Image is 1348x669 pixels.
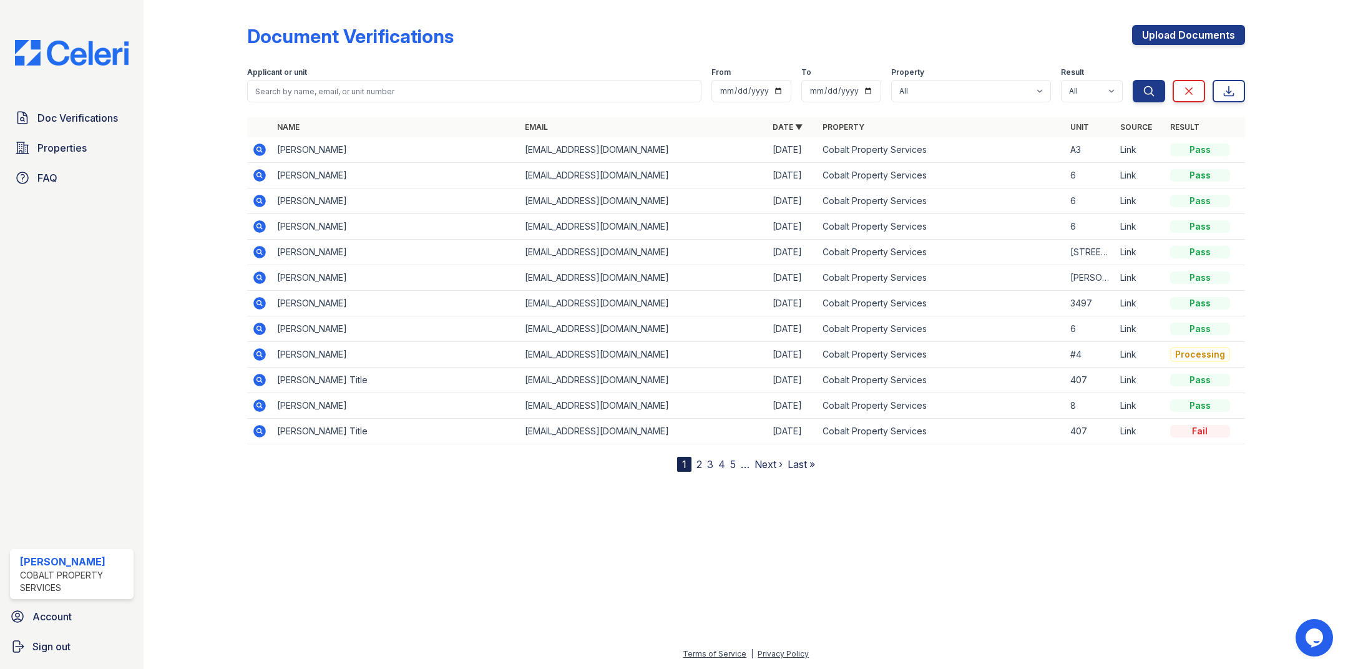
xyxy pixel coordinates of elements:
[768,214,818,240] td: [DATE]
[37,170,57,185] span: FAQ
[272,342,520,368] td: [PERSON_NAME]
[1170,425,1230,437] div: Fail
[520,163,768,188] td: [EMAIL_ADDRESS][DOMAIN_NAME]
[272,393,520,419] td: [PERSON_NAME]
[751,649,753,658] div: |
[520,240,768,265] td: [EMAIL_ADDRESS][DOMAIN_NAME]
[696,458,702,471] a: 2
[520,393,768,419] td: [EMAIL_ADDRESS][DOMAIN_NAME]
[1170,323,1230,335] div: Pass
[20,569,129,594] div: Cobalt Property Services
[247,25,454,47] div: Document Verifications
[520,137,768,163] td: [EMAIL_ADDRESS][DOMAIN_NAME]
[1065,316,1115,342] td: 6
[10,135,134,160] a: Properties
[10,105,134,130] a: Doc Verifications
[1170,399,1230,412] div: Pass
[1065,419,1115,444] td: 407
[5,604,139,629] a: Account
[1065,342,1115,368] td: #4
[520,368,768,393] td: [EMAIL_ADDRESS][DOMAIN_NAME]
[788,458,815,471] a: Last »
[520,316,768,342] td: [EMAIL_ADDRESS][DOMAIN_NAME]
[801,67,811,77] label: To
[768,393,818,419] td: [DATE]
[1115,265,1165,291] td: Link
[818,240,1065,265] td: Cobalt Property Services
[768,240,818,265] td: [DATE]
[1115,316,1165,342] td: Link
[768,163,818,188] td: [DATE]
[1115,188,1165,214] td: Link
[768,291,818,316] td: [DATE]
[1065,291,1115,316] td: 3497
[10,165,134,190] a: FAQ
[525,122,548,132] a: Email
[768,368,818,393] td: [DATE]
[1170,144,1230,156] div: Pass
[37,140,87,155] span: Properties
[818,393,1065,419] td: Cobalt Property Services
[247,80,701,102] input: Search by name, email, or unit number
[818,265,1065,291] td: Cobalt Property Services
[1115,368,1165,393] td: Link
[1061,67,1084,77] label: Result
[1115,137,1165,163] td: Link
[818,137,1065,163] td: Cobalt Property Services
[1065,214,1115,240] td: 6
[520,419,768,444] td: [EMAIL_ADDRESS][DOMAIN_NAME]
[768,342,818,368] td: [DATE]
[247,67,307,77] label: Applicant or unit
[768,265,818,291] td: [DATE]
[818,291,1065,316] td: Cobalt Property Services
[818,214,1065,240] td: Cobalt Property Services
[818,188,1065,214] td: Cobalt Property Services
[520,188,768,214] td: [EMAIL_ADDRESS][DOMAIN_NAME]
[272,419,520,444] td: [PERSON_NAME] Title
[1170,297,1230,310] div: Pass
[520,291,768,316] td: [EMAIL_ADDRESS][DOMAIN_NAME]
[768,137,818,163] td: [DATE]
[1170,195,1230,207] div: Pass
[1115,419,1165,444] td: Link
[1296,619,1336,657] iframe: chat widget
[32,609,72,624] span: Account
[1065,240,1115,265] td: [STREET_ADDRESS]
[272,240,520,265] td: [PERSON_NAME]
[773,122,803,132] a: Date ▼
[818,163,1065,188] td: Cobalt Property Services
[272,137,520,163] td: [PERSON_NAME]
[272,188,520,214] td: [PERSON_NAME]
[520,265,768,291] td: [EMAIL_ADDRESS][DOMAIN_NAME]
[1170,271,1230,284] div: Pass
[32,639,71,654] span: Sign out
[818,316,1065,342] td: Cobalt Property Services
[1120,122,1152,132] a: Source
[1115,342,1165,368] td: Link
[5,634,139,659] button: Sign out
[1170,374,1230,386] div: Pass
[823,122,864,132] a: Property
[707,458,713,471] a: 3
[718,458,725,471] a: 4
[272,316,520,342] td: [PERSON_NAME]
[818,342,1065,368] td: Cobalt Property Services
[1115,393,1165,419] td: Link
[20,554,129,569] div: [PERSON_NAME]
[1065,163,1115,188] td: 6
[683,649,746,658] a: Terms of Service
[1115,214,1165,240] td: Link
[1065,137,1115,163] td: A3
[891,67,924,77] label: Property
[1115,240,1165,265] td: Link
[768,188,818,214] td: [DATE]
[1170,347,1230,362] div: Processing
[768,316,818,342] td: [DATE]
[1170,220,1230,233] div: Pass
[1132,25,1245,45] a: Upload Documents
[768,419,818,444] td: [DATE]
[1065,368,1115,393] td: 407
[37,110,118,125] span: Doc Verifications
[5,40,139,66] img: CE_Logo_Blue-a8612792a0a2168367f1c8372b55b34899dd931a85d93a1a3d3e32e68fde9ad4.png
[711,67,731,77] label: From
